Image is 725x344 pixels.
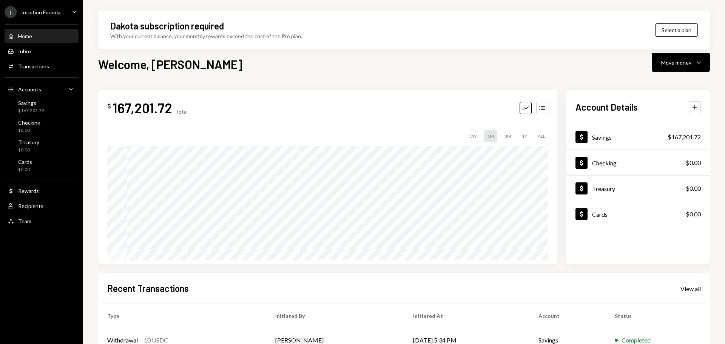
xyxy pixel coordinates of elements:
[5,44,79,58] a: Inbox
[5,6,17,18] div: I
[18,147,39,153] div: $0.00
[113,99,172,116] div: 167,201.72
[680,284,701,293] a: View all
[18,218,31,224] div: Team
[592,211,608,218] div: Cards
[661,59,691,66] div: Move money
[5,199,79,213] a: Recipients
[529,304,605,328] th: Account
[484,130,497,142] div: 1M
[21,9,64,15] div: Intuition Founda...
[5,137,79,155] a: Treasury$0.00
[18,119,40,126] div: Checking
[98,304,266,328] th: Type
[566,124,710,150] a: Savings$167,201.72
[519,130,530,142] div: 1Y
[686,158,701,167] div: $0.00
[566,201,710,227] a: Cards$0.00
[592,134,612,141] div: Savings
[18,127,40,134] div: $0.00
[18,100,44,106] div: Savings
[566,176,710,201] a: Treasury$0.00
[652,53,710,72] button: Move money
[18,188,39,194] div: Rewards
[686,210,701,219] div: $0.00
[18,86,41,93] div: Accounts
[501,130,514,142] div: 3M
[18,203,43,209] div: Recipients
[466,130,480,142] div: 1W
[5,82,79,96] a: Accounts
[680,285,701,293] div: View all
[5,117,79,135] a: Checking$0.00
[566,150,710,175] a: Checking$0.00
[110,20,224,32] div: Dakota subscription required
[592,185,615,192] div: Treasury
[404,304,530,328] th: Initiated At
[98,57,242,72] h1: Welcome, [PERSON_NAME]
[535,130,548,142] div: ALL
[575,101,638,113] h2: Account Details
[5,29,79,43] a: Home
[175,108,188,115] div: Total
[5,156,79,174] a: Cards$0.00
[18,167,32,173] div: $0.00
[655,23,698,37] button: Select a plan
[107,102,111,110] div: $
[110,32,302,40] div: With your current balance, your monthly rewards exceed the cost of the Pro plan.
[107,282,189,295] h2: Recent Transactions
[606,304,710,328] th: Status
[5,184,79,197] a: Rewards
[5,59,79,73] a: Transactions
[5,214,79,228] a: Team
[686,184,701,193] div: $0.00
[266,304,404,328] th: Initiated By
[592,159,617,167] div: Checking
[18,48,32,54] div: Inbox
[5,97,79,116] a: Savings$167,201.72
[18,139,39,145] div: Treasury
[18,63,49,69] div: Transactions
[18,159,32,165] div: Cards
[18,33,32,39] div: Home
[18,108,44,114] div: $167,201.72
[668,133,701,142] div: $167,201.72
